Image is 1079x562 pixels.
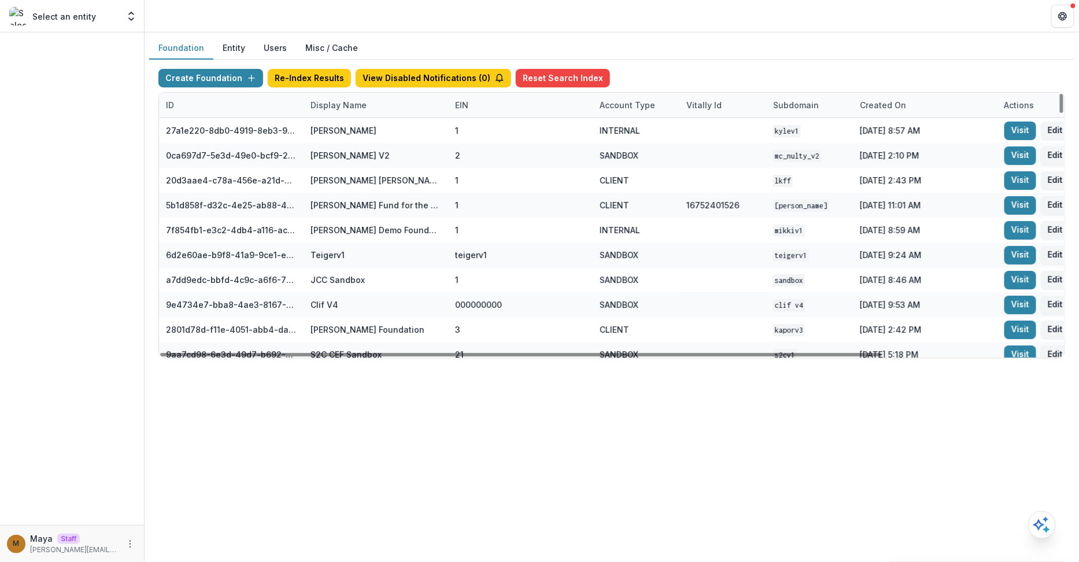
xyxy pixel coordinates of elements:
[311,348,382,361] div: S2C CEF Sandbox
[304,99,374,111] div: Display Name
[773,175,793,187] code: lkff
[773,225,805,237] code: mikkiv1
[254,37,296,60] button: Users
[311,249,345,261] div: Teigerv1
[213,37,254,60] button: Entity
[123,5,139,28] button: Open entity switcher
[296,37,367,60] button: Misc / Cache
[593,93,679,117] div: Account Type
[853,193,997,218] div: [DATE] 11:01 AM
[1004,122,1036,140] a: Visit
[853,243,997,267] div: [DATE] 9:24 AM
[600,324,629,336] div: CLIENT
[679,93,766,117] div: Vitally Id
[123,537,137,551] button: More
[593,99,662,111] div: Account Type
[853,99,913,111] div: Created on
[1004,221,1036,240] a: Visit
[356,69,511,87] button: View Disabled Notifications (0)
[516,69,610,87] button: Reset Search Index
[600,199,629,211] div: CLIENT
[149,37,213,60] button: Foundation
[455,348,464,361] div: 21
[448,93,593,117] div: EIN
[9,7,28,25] img: Select an entity
[600,149,638,161] div: SANDBOX
[1041,296,1070,314] button: Edit
[166,324,297,336] div: 2801d78d-f11e-4051-abb4-dab00da98882
[773,274,805,286] code: sandbox
[853,292,997,317] div: [DATE] 9:53 AM
[455,199,459,211] div: 1
[853,168,997,193] div: [DATE] 2:43 PM
[311,224,441,236] div: [PERSON_NAME] Demo Foundation
[766,99,826,111] div: Subdomain
[1041,246,1070,265] button: Edit
[853,342,997,367] div: [DATE] 5:18 PM
[159,99,181,111] div: ID
[773,324,805,336] code: kaporv3
[311,199,441,211] div: [PERSON_NAME] Fund for the Blind
[773,349,797,361] code: s2cv1
[159,93,304,117] div: ID
[166,299,297,311] div: 9e4734e7-bba8-4ae3-8167-95d86cec7b4b
[1004,146,1036,165] a: Visit
[1028,511,1056,539] button: Open AI Assistant
[1004,171,1036,190] a: Visit
[166,348,297,361] div: 9aa7cd98-6e3d-49d7-b692-3e5f3d1facd4
[600,274,638,286] div: SANDBOX
[1004,296,1036,314] a: Visit
[304,93,448,117] div: Display Name
[686,199,740,211] div: 16752401526
[773,249,809,262] code: teigerv1
[853,143,997,168] div: [DATE] 2:10 PM
[166,124,297,137] div: 27a1e220-8db0-4919-8eb3-9f29ee33f7b0
[455,274,459,286] div: 1
[773,299,805,311] code: Clif V4
[1041,271,1070,289] button: Edit
[455,149,460,161] div: 2
[1041,196,1070,215] button: Edit
[30,532,53,545] p: Maya
[448,99,475,111] div: EIN
[166,224,297,236] div: 7f854fb1-e3c2-4db4-a116-aca576521abc
[1041,122,1070,140] button: Edit
[311,124,376,137] div: [PERSON_NAME]
[853,218,997,243] div: [DATE] 8:59 AM
[1041,321,1070,339] button: Edit
[166,274,297,286] div: a7dd9edc-bbfd-4c9c-a6f6-76d0743bf1cd
[1004,196,1036,215] a: Visit
[32,10,96,23] p: Select an entity
[853,93,997,117] div: Created on
[166,249,297,261] div: 6d2e60ae-b9f8-41a9-9ce1-e608d0f20ec5
[158,69,263,87] button: Create Foundation
[455,324,460,336] div: 3
[455,124,459,137] div: 1
[600,249,638,261] div: SANDBOX
[1004,246,1036,265] a: Visit
[1004,346,1036,364] a: Visit
[1041,346,1070,364] button: Edit
[1041,146,1070,165] button: Edit
[268,69,351,87] button: Re-Index Results
[1004,321,1036,339] a: Visit
[311,324,424,336] div: [PERSON_NAME] Foundation
[311,299,338,311] div: Clif V4
[600,348,638,361] div: SANDBOX
[773,150,821,162] code: mc_nulty_v2
[766,93,853,117] div: Subdomain
[166,149,297,161] div: 0ca697d7-5e3d-49e0-bcf9-217f69e92d71
[455,249,487,261] div: teigerv1
[600,174,629,186] div: CLIENT
[455,299,502,311] div: 000000000
[455,224,459,236] div: 1
[311,149,390,161] div: [PERSON_NAME] V2
[1051,5,1074,28] button: Get Help
[773,125,801,137] code: kylev1
[853,267,997,292] div: [DATE] 8:46 AM
[1004,271,1036,289] a: Visit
